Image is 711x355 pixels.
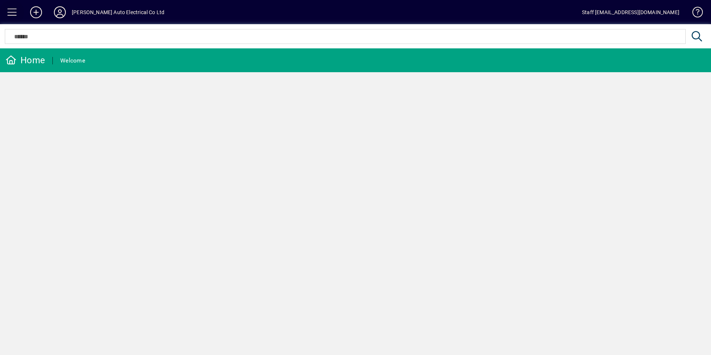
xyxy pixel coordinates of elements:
[60,55,85,67] div: Welcome
[6,54,45,66] div: Home
[72,6,164,18] div: [PERSON_NAME] Auto Electrical Co Ltd
[687,1,702,26] a: Knowledge Base
[582,6,679,18] div: Staff [EMAIL_ADDRESS][DOMAIN_NAME]
[48,6,72,19] button: Profile
[24,6,48,19] button: Add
